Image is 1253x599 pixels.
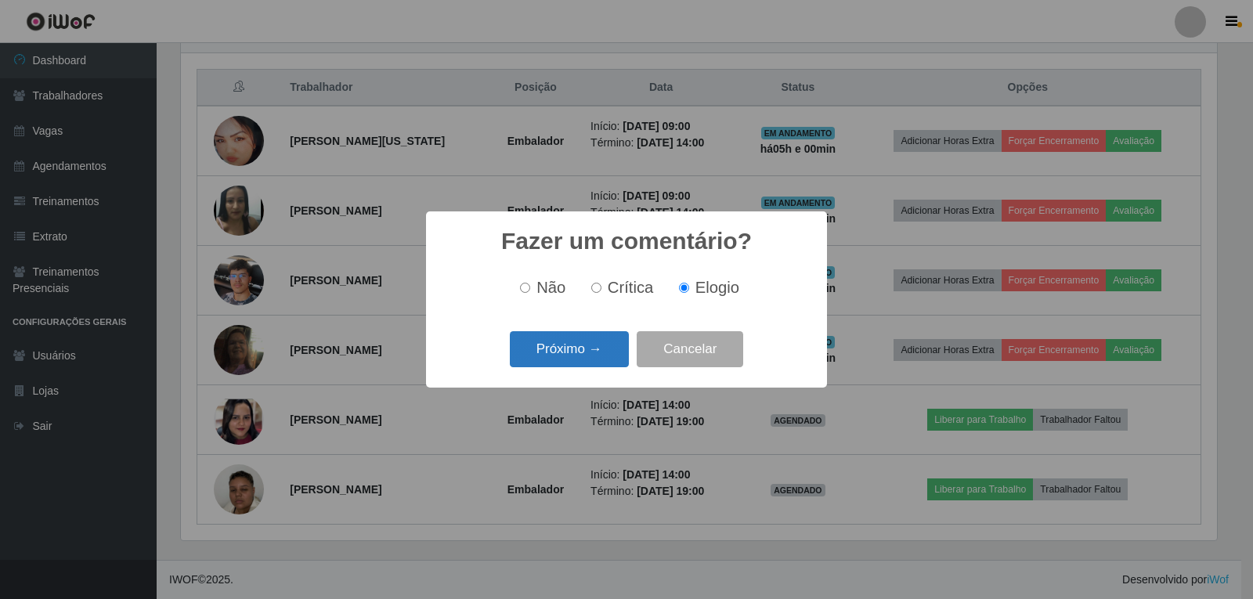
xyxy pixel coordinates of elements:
span: Crítica [608,279,654,296]
input: Crítica [591,283,601,293]
input: Elogio [679,283,689,293]
button: Cancelar [637,331,743,368]
input: Não [520,283,530,293]
button: Próximo → [510,331,629,368]
span: Não [536,279,565,296]
span: Elogio [695,279,739,296]
h2: Fazer um comentário? [501,227,752,255]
